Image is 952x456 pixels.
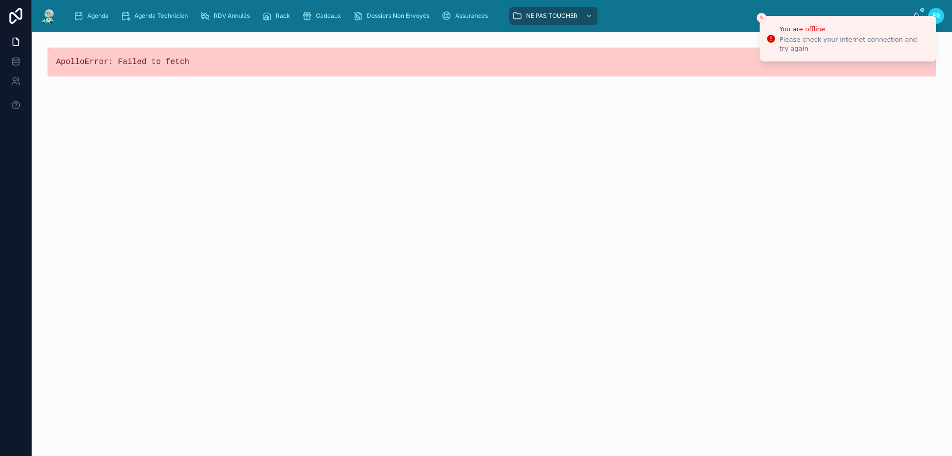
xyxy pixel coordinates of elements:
a: Rack [259,7,297,25]
span: Dossiers Non Envoyés [367,12,429,20]
a: Agenda [70,7,116,25]
a: Dossiers Non Envoyés [350,7,436,25]
a: Cadeaux [299,7,348,25]
span: Cadeaux [316,12,341,20]
img: App logo [40,8,58,24]
span: Assurances [455,12,488,20]
span: Agenda Technicien [134,12,188,20]
a: RDV Annulés [197,7,257,25]
span: ER [933,12,940,20]
span: Rack [276,12,290,20]
span: NE PAS TOUCHER [526,12,578,20]
a: Agenda Technicien [118,7,195,25]
button: Close toast [757,13,767,23]
pre: ApolloError: Failed to fetch [56,56,928,68]
span: Agenda [87,12,109,20]
span: RDV Annulés [214,12,250,20]
div: You are offline [779,24,928,34]
div: Please check your internet connection and try again [779,35,928,53]
a: NE PAS TOUCHER [509,7,597,25]
div: scrollable content [65,5,912,27]
a: Assurances [438,7,495,25]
